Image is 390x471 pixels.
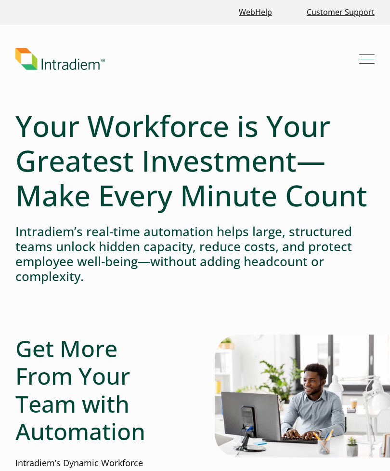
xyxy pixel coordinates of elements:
[303,2,378,23] a: Customer Support
[15,335,175,445] h2: Get More From Your Team with Automation
[15,48,105,70] img: Intradiem
[15,48,359,70] a: Link to homepage of Intradiem
[15,224,375,284] h4: Intradiem’s real-time automation helps large, structured teams unlock hidden capacity, reduce cos...
[235,2,276,23] a: Link opens in a new window
[359,51,375,67] button: Mobile Navigation Button
[215,335,390,458] img: Man typing on computer with real-time automation
[15,108,375,213] h1: Your Workforce is Your Greatest Investment—Make Every Minute Count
